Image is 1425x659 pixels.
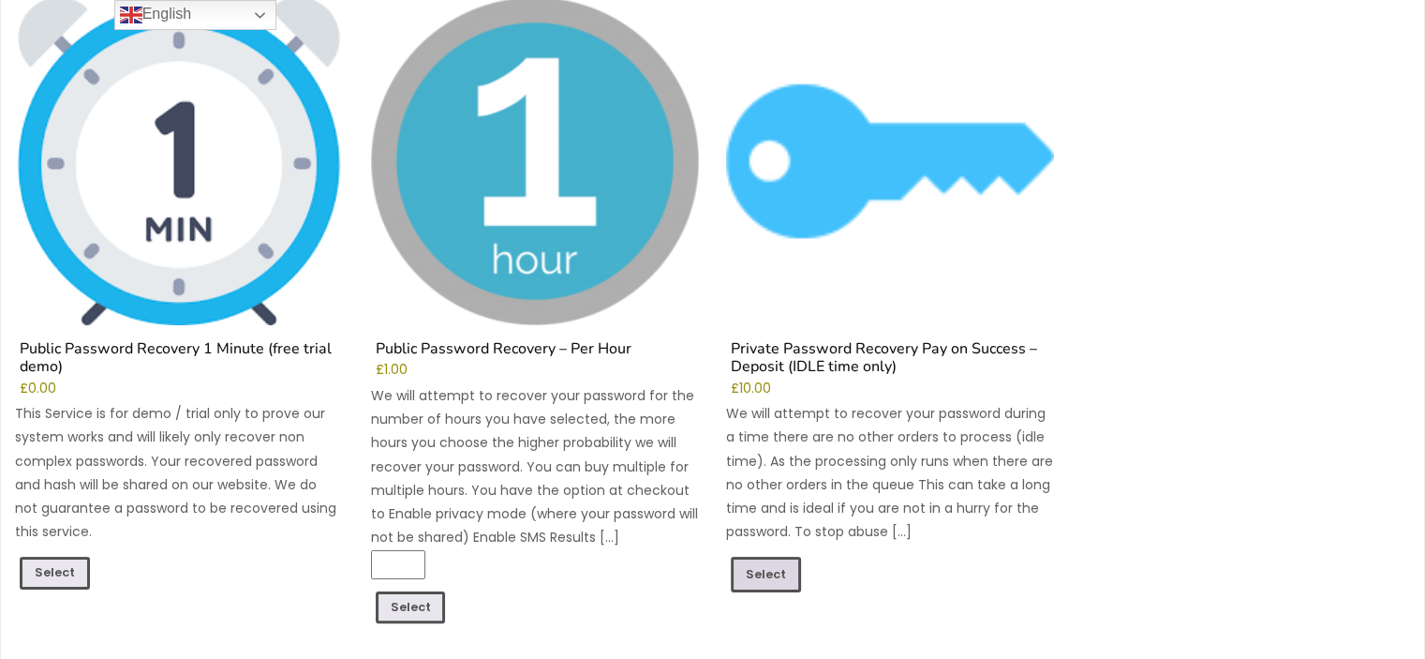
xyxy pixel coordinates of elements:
input: Product quantity [371,550,425,579]
a: Add to cart: “Public Password Recovery - Per Hour” [376,592,446,624]
img: en [120,4,142,26]
h2: Public Password Recovery 1 Minute (free trial demo) [15,340,343,381]
h2: Private Password Recovery Pay on Success – Deposit (IDLE time only) [726,340,1054,381]
span: £ [376,361,384,379]
a: Add to cart: “Private Password Recovery Pay on Success - Deposit (IDLE time only)” [731,557,801,592]
bdi: 1.00 [376,361,408,379]
span: £ [20,380,28,397]
span: £ [731,380,739,397]
a: Read more about “Public Password Recovery 1 Minute (free trial demo)” [20,557,90,590]
bdi: 0.00 [20,380,56,397]
p: We will attempt to recover your password for the number of hours you have selected, the more hour... [371,384,699,549]
bdi: 10.00 [731,380,771,397]
h2: Public Password Recovery – Per Hour [371,340,699,363]
p: This Service is for demo / trial only to prove our system works and will likely only recover non ... [15,402,343,544]
p: We will attempt to recover your password during a time there are no other orders to process (idle... [726,402,1054,544]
